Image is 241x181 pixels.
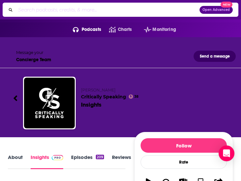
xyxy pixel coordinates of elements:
span: Charts [118,25,132,34]
img: Podchaser Pro [52,155,63,160]
a: Episodes209 [71,154,104,169]
div: Message your [16,50,51,55]
div: Rate [141,155,227,169]
a: About [8,154,23,169]
div: Concierge Team [16,57,51,63]
span: 38 [134,95,138,98]
a: Charts [101,24,132,35]
span: Monitoring [152,25,176,34]
div: Insights [81,101,101,108]
a: Reviews [112,154,131,169]
input: Search podcasts, credits, & more... [15,5,200,15]
button: open menu [65,24,101,35]
span: Open Advanced [202,8,230,12]
h2: Critically Speaking [81,88,228,100]
span: New [221,2,232,8]
a: InsightsPodchaser Pro [31,154,63,169]
button: Send a message [194,51,236,62]
button: Open AdvancedNew [200,6,233,14]
div: Open Intercom Messenger [219,145,234,161]
span: Podcasts [82,25,101,34]
div: Search podcasts, credits, & more... [3,3,238,17]
button: Follow [141,138,227,153]
span: [PERSON_NAME] [81,88,116,92]
img: Critically Speaking [24,78,75,128]
div: 209 [96,155,104,159]
button: open menu [136,24,176,35]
